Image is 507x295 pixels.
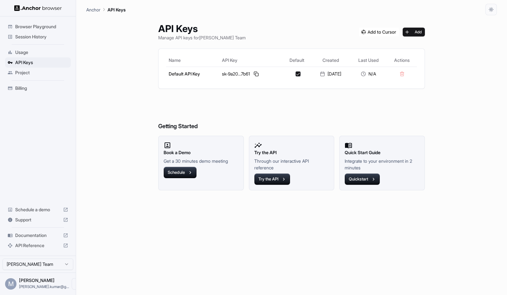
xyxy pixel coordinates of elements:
[5,240,71,251] div: API Reference
[5,68,71,78] div: Project
[158,96,425,131] h6: Getting Started
[5,22,71,32] div: Browser Playground
[345,149,419,156] h2: Quick Start Guide
[252,70,260,78] button: Copy API key
[254,174,290,185] button: Try the API
[164,149,238,156] h2: Book a Demo
[107,6,126,13] p: API Keys
[15,217,61,223] span: Support
[5,215,71,225] div: Support
[15,23,68,30] span: Browser Playground
[15,242,61,249] span: API Reference
[72,278,83,290] button: Open menu
[166,54,219,67] th: Name
[158,34,246,41] p: Manage API keys for [PERSON_NAME] Team
[5,205,71,215] div: Schedule a demo
[254,149,329,156] h2: Try the API
[164,158,238,164] p: Get a 30 minutes demo meeting
[403,28,425,36] button: Add
[359,28,399,36] img: Add anchorbrowser MCP server to Cursor
[345,158,419,171] p: Integrate to your environment in 2 minutes
[15,34,68,40] span: Session History
[352,71,384,77] div: N/A
[5,278,16,290] div: M
[5,230,71,240] div: Documentation
[5,47,71,57] div: Usage
[86,6,101,13] p: Anchor
[350,54,387,67] th: Last Used
[5,32,71,42] div: Session History
[15,206,61,213] span: Schedule a demo
[15,69,68,76] span: Project
[19,284,69,289] span: mayank.kumar@gmail.com
[86,6,126,13] nav: breadcrumb
[15,85,68,91] span: Billing
[15,49,68,56] span: Usage
[254,158,329,171] p: Through our interactive API reference
[166,67,219,81] td: Default API Key
[158,23,246,34] h1: API Keys
[164,167,197,178] button: Schedule
[219,54,282,67] th: API Key
[387,54,417,67] th: Actions
[19,278,55,283] span: Mayank Kumar
[345,174,380,185] button: Quickstart
[314,71,347,77] div: [DATE]
[282,54,311,67] th: Default
[14,5,62,11] img: Anchor Logo
[222,70,280,78] div: sk-9a20...7b61
[5,57,71,68] div: API Keys
[5,83,71,93] div: Billing
[311,54,350,67] th: Created
[15,232,61,239] span: Documentation
[15,59,68,66] span: API Keys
